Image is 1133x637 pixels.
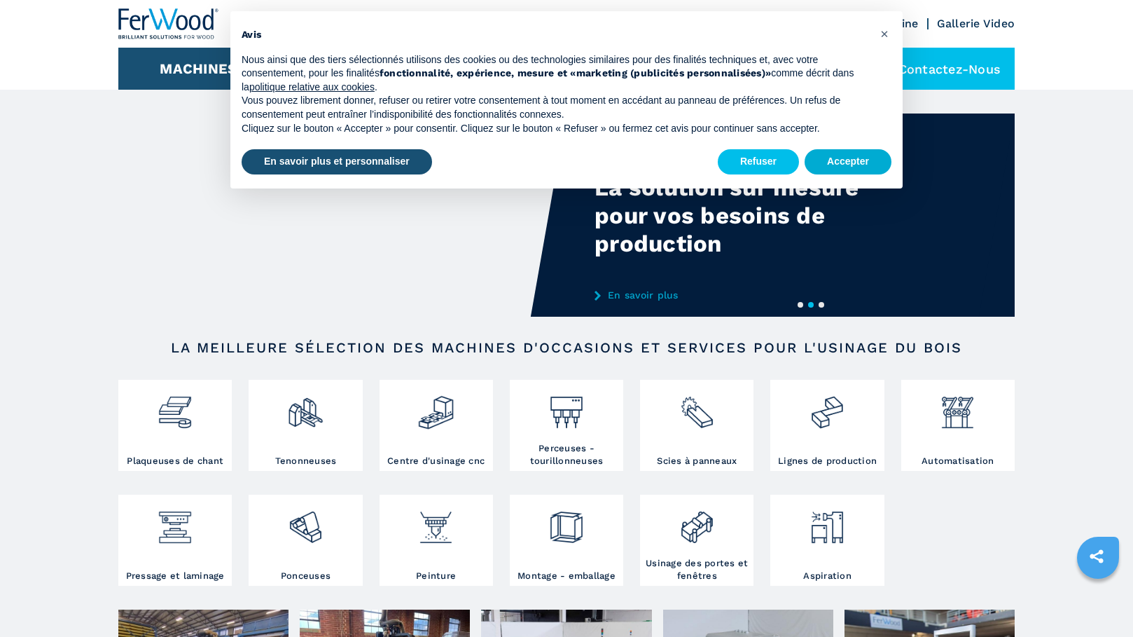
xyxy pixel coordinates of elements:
[770,495,884,586] a: Aspiration
[805,149,891,174] button: Accepter
[242,28,869,42] h2: Avis
[118,8,219,39] img: Ferwood
[242,149,432,174] button: En savoir plus et personnaliser
[118,495,232,586] a: Pressage et laminage
[644,557,750,582] h3: Usinage des portes et fenêtres
[163,339,970,356] h2: LA MEILLEURE SÉLECTION DES MACHINES D'OCCASIONS ET SERVICES POUR L'USINAGE DU BOIS
[417,383,454,431] img: centro_di_lavoro_cnc_2.png
[380,495,493,586] a: Peinture
[242,122,869,136] p: Cliquez sur le bouton « Accepter » pour consentir. Cliquez sur le bouton « Refuser » ou fermez ce...
[517,570,616,582] h3: Montage - emballage
[242,94,869,121] p: Vous pouvez librement donner, refuser ou retirer votre consentement à tout moment en accédant au ...
[880,25,889,42] span: ×
[873,22,896,45] button: Fermer cet avis
[249,495,362,586] a: Ponceuses
[513,442,620,467] h3: Perceuses - tourillonneuses
[595,289,869,301] a: En savoir plus
[380,380,493,471] a: Centre d'usinage cnc
[809,383,846,431] img: linee_di_produzione_2.png
[287,383,324,431] img: squadratrici_2.png
[118,380,232,471] a: Plaqueuses de chant
[1073,574,1122,626] iframe: Chat
[548,383,585,431] img: foratrici_inseritrici_2.png
[287,498,324,546] img: levigatrici_2.png
[803,570,852,582] h3: Aspiration
[937,17,1015,30] a: Gallerie Video
[416,570,456,582] h3: Peinture
[1079,539,1114,574] a: sharethis
[387,455,485,467] h3: Centre d'usinage cnc
[808,302,814,308] button: 2
[922,455,994,467] h3: Automatisation
[679,498,716,546] img: lavorazione_porte_finestre_2.png
[939,383,976,431] img: automazione.png
[249,81,375,93] a: politique relative aux cookies
[156,383,193,431] img: bordatrici_1.png
[127,455,223,467] h3: Plaqueuses de chant
[249,380,362,471] a: Tenonneuses
[156,498,193,546] img: pressa-strettoia.png
[510,495,623,586] a: Montage - emballage
[417,498,454,546] img: verniciatura_1.png
[863,48,1015,90] div: Contactez-nous
[798,302,803,308] button: 1
[718,149,799,174] button: Refuser
[380,67,771,78] strong: fonctionnalité, expérience, mesure et «marketing (publicités personnalisées)»
[640,495,753,586] a: Usinage des portes et fenêtres
[901,380,1015,471] a: Automatisation
[242,53,869,95] p: Nous ainsi que des tiers sélectionnés utilisons des cookies ou des technologies similaires pour d...
[778,455,877,467] h3: Lignes de production
[819,302,824,308] button: 3
[809,498,846,546] img: aspirazione_1.png
[770,380,884,471] a: Lignes de production
[657,455,737,467] h3: Scies à panneaux
[118,114,566,317] video: Your browser does not support the video tag.
[126,570,225,582] h3: Pressage et laminage
[548,498,585,546] img: montaggio_imballaggio_2.png
[160,60,237,77] button: Machines
[275,455,337,467] h3: Tenonneuses
[640,380,753,471] a: Scies à panneaux
[281,570,331,582] h3: Ponceuses
[679,383,716,431] img: sezionatrici_2.png
[510,380,623,471] a: Perceuses - tourillonneuses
